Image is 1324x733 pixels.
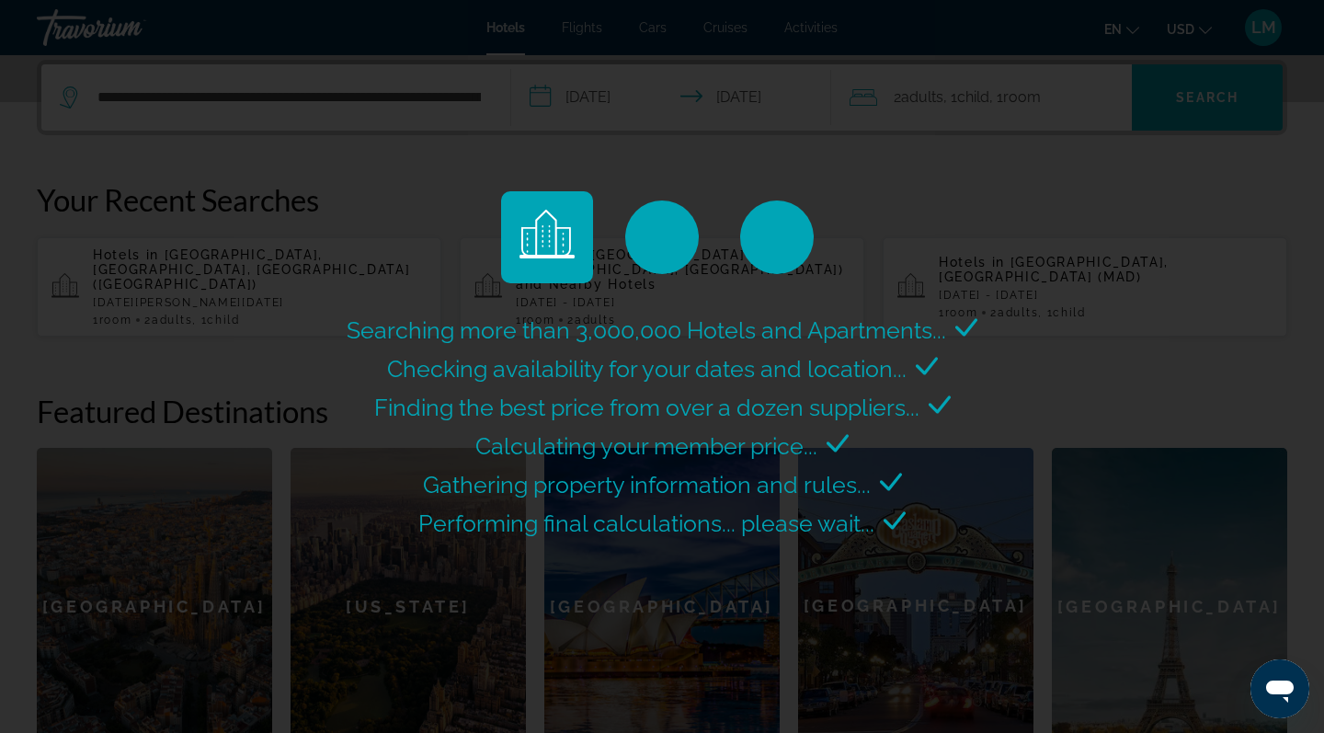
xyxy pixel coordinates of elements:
[1250,659,1309,718] iframe: Button to launch messaging window
[374,394,919,421] span: Finding the best price from over a dozen suppliers...
[418,510,874,537] span: Performing final calculations... please wait...
[387,355,907,383] span: Checking availability for your dates and location...
[347,316,946,344] span: Searching more than 3,000,000 Hotels and Apartments...
[475,432,817,460] span: Calculating your member price...
[423,471,871,498] span: Gathering property information and rules...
